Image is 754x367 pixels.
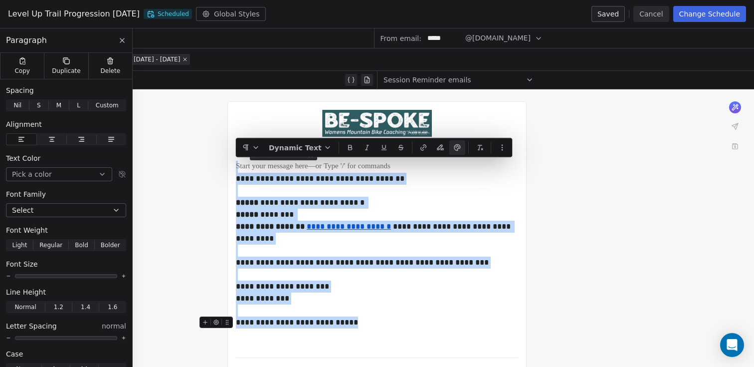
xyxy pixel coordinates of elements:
[6,85,34,95] span: Spacing
[6,189,46,199] span: Font Family
[108,303,117,312] span: 1.6
[102,321,126,331] span: normal
[96,101,119,110] span: Custom
[196,7,266,21] button: Global Styles
[265,140,336,155] button: Dynamic Text
[14,303,36,312] span: Normal
[13,101,21,110] span: Nil
[12,241,27,250] span: Light
[52,67,80,75] span: Duplicate
[465,33,531,43] span: @[DOMAIN_NAME]
[6,153,40,163] span: Text Color
[6,321,57,331] span: Letter Spacing
[54,303,63,312] span: 1.2
[12,205,33,215] span: Select
[144,9,192,19] span: Scheduled
[6,349,23,359] span: Case
[673,6,746,22] button: Change Schedule
[101,67,121,75] span: Delete
[6,167,112,181] button: Pick a color
[8,8,140,20] span: Level Up Trail Progression [DATE]
[39,241,62,250] span: Regular
[6,287,46,297] span: Line Height
[37,101,41,110] span: S
[75,241,88,250] span: Bold
[720,333,744,357] div: Open Intercom Messenger
[591,6,625,22] button: Saved
[6,225,48,235] span: Font Weight
[380,33,421,43] span: From email:
[81,303,90,312] span: 1.4
[77,101,80,110] span: L
[6,119,42,129] span: Alignment
[383,75,471,85] span: Session Reminder emails
[6,34,47,46] span: Paragraph
[633,6,669,22] button: Cancel
[14,67,30,75] span: Copy
[56,101,61,110] span: M
[101,241,120,250] span: Bolder
[6,259,38,269] span: Font Size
